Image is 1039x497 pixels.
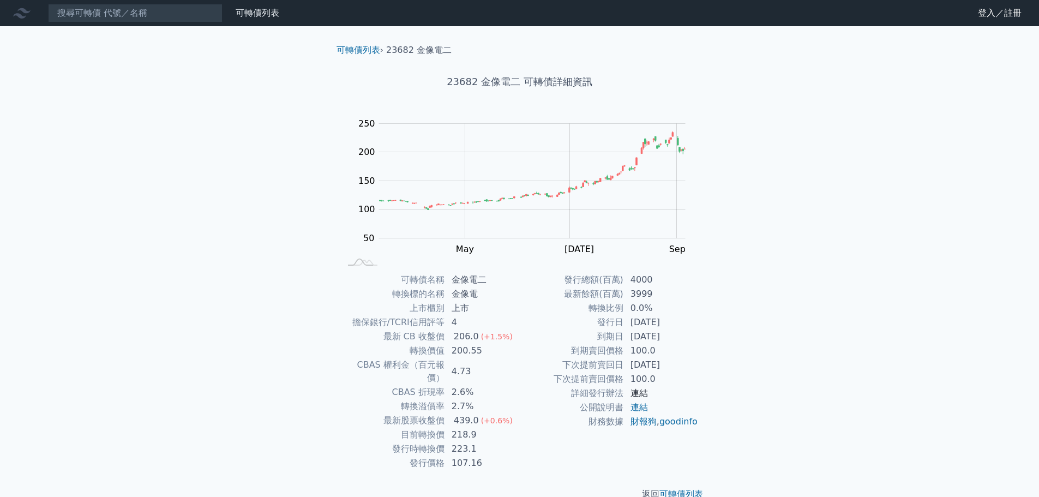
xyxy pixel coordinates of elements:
[481,416,513,425] span: (+0.6%)
[669,244,686,254] tspan: Sep
[445,344,520,358] td: 200.55
[341,414,445,428] td: 最新股票收盤價
[445,442,520,456] td: 223.1
[328,74,712,89] h1: 23682 金像電二 可轉債詳細資訊
[358,176,375,186] tspan: 150
[445,273,520,287] td: 金像電二
[341,428,445,442] td: 目前轉換價
[452,414,481,427] div: 439.0
[520,415,624,429] td: 財務數據
[624,330,699,344] td: [DATE]
[520,273,624,287] td: 發行總額(百萬)
[445,399,520,414] td: 2.7%
[341,287,445,301] td: 轉換標的名稱
[984,445,1039,497] div: 聊天小工具
[481,332,513,341] span: (+1.5%)
[445,301,520,315] td: 上市
[624,344,699,358] td: 100.0
[341,315,445,330] td: 擔保銀行/TCRI信用評等
[445,287,520,301] td: 金像電
[520,386,624,400] td: 詳細發行辦法
[520,315,624,330] td: 發行日
[520,287,624,301] td: 最新餘額(百萬)
[452,330,481,343] div: 206.0
[341,301,445,315] td: 上市櫃別
[520,358,624,372] td: 下次提前賣回日
[624,301,699,315] td: 0.0%
[236,8,279,18] a: 可轉債列表
[341,385,445,399] td: CBAS 折現率
[337,45,380,55] a: 可轉債列表
[445,385,520,399] td: 2.6%
[624,372,699,386] td: 100.0
[984,445,1039,497] iframe: Chat Widget
[659,416,698,427] a: goodinfo
[520,400,624,415] td: 公開說明書
[456,244,474,254] tspan: May
[969,4,1030,22] a: 登入／註冊
[520,372,624,386] td: 下次提前賣回價格
[341,358,445,385] td: CBAS 權利金（百元報價）
[341,442,445,456] td: 發行時轉換價
[624,315,699,330] td: [DATE]
[341,330,445,344] td: 最新 CB 收盤價
[341,399,445,414] td: 轉換溢價率
[520,344,624,358] td: 到期賣回價格
[341,456,445,470] td: 發行價格
[520,301,624,315] td: 轉換比例
[445,428,520,442] td: 218.9
[445,358,520,385] td: 4.73
[358,118,375,129] tspan: 250
[358,147,375,157] tspan: 200
[624,415,699,429] td: ,
[630,402,648,412] a: 連結
[353,118,702,277] g: Chart
[48,4,223,22] input: 搜尋可轉債 代號／名稱
[564,244,594,254] tspan: [DATE]
[624,287,699,301] td: 3999
[341,273,445,287] td: 可轉債名稱
[386,44,452,57] li: 23682 金像電二
[445,456,520,470] td: 107.16
[630,416,657,427] a: 財報狗
[358,204,375,214] tspan: 100
[624,358,699,372] td: [DATE]
[341,344,445,358] td: 轉換價值
[363,233,374,243] tspan: 50
[337,44,383,57] li: ›
[630,388,648,398] a: 連結
[445,315,520,330] td: 4
[624,273,699,287] td: 4000
[520,330,624,344] td: 到期日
